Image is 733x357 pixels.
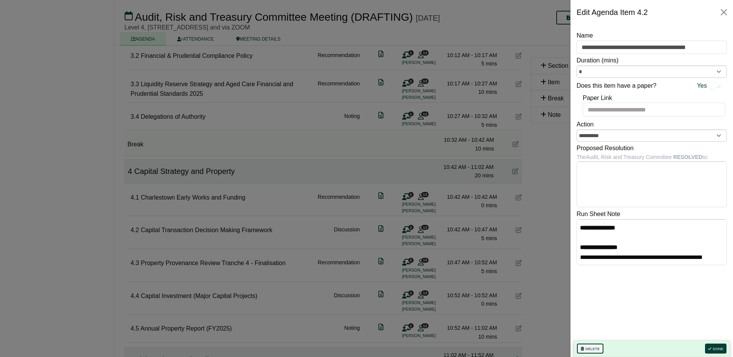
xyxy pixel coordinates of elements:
[705,344,726,354] button: Done
[718,6,730,18] button: Close
[577,153,727,161] div: The Audit, Risk and Treasury Committee to:
[577,31,593,41] label: Name
[577,143,634,153] label: Proposed Resolution
[577,209,620,219] label: Run Sheet Note
[697,81,707,91] span: Yes
[577,344,603,354] button: Delete
[577,81,656,91] label: Does this item have a paper?
[673,154,702,160] b: RESOLVED
[577,56,618,66] label: Duration (mins)
[577,120,593,129] label: Action
[577,6,648,18] div: Edit Agenda Item 4.2
[583,93,612,103] label: Paper Link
